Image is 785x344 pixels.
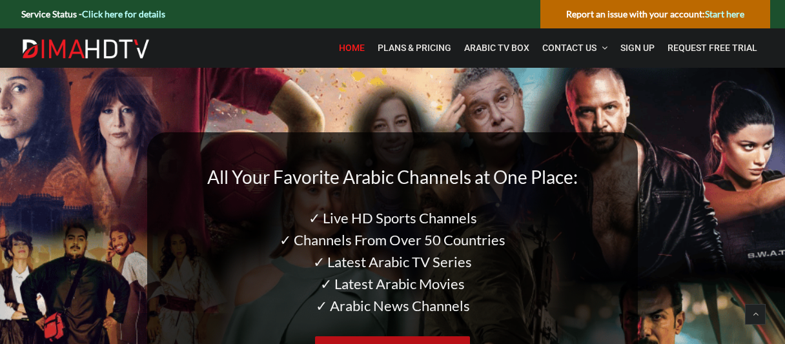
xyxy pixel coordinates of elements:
strong: Report an issue with your account: [566,8,744,19]
a: Click here for details [82,8,165,19]
span: ✓ Live HD Sports Channels [309,209,477,227]
span: ✓ Channels From Over 50 Countries [280,231,505,248]
span: Plans & Pricing [378,43,451,53]
a: Back to top [745,304,766,325]
span: Sign Up [620,43,655,53]
span: Home [339,43,365,53]
a: Plans & Pricing [371,35,458,61]
span: Arabic TV Box [464,43,529,53]
span: ✓ Latest Arabic Movies [320,275,465,292]
img: Dima HDTV [21,39,150,59]
span: Request Free Trial [668,43,757,53]
a: Sign Up [614,35,661,61]
a: Request Free Trial [661,35,764,61]
strong: Service Status - [21,8,165,19]
a: Start here [705,8,744,19]
span: Contact Us [542,43,596,53]
span: ✓ Latest Arabic TV Series [313,253,472,270]
a: Arabic TV Box [458,35,536,61]
a: Contact Us [536,35,614,61]
a: Home [332,35,371,61]
span: All Your Favorite Arabic Channels at One Place: [207,166,578,188]
span: ✓ Arabic News Channels [316,297,470,314]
